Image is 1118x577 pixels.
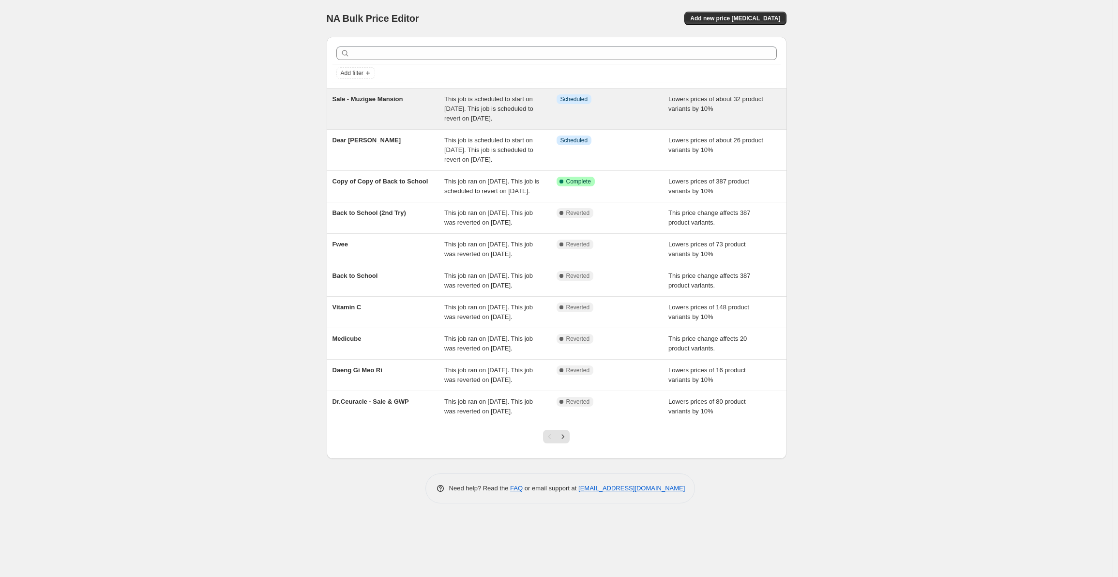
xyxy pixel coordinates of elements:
span: This job ran on [DATE]. This job was reverted on [DATE]. [444,335,533,352]
span: Reverted [566,398,590,406]
span: This price change affects 387 product variants. [668,209,751,226]
span: Sale - Muzigae Mansion [332,95,403,103]
span: Copy of Copy of Back to School [332,178,428,185]
span: Reverted [566,304,590,311]
span: Reverted [566,335,590,343]
span: Scheduled [560,137,588,144]
span: This job ran on [DATE]. This job was reverted on [DATE]. [444,398,533,415]
button: Add new price [MEDICAL_DATA] [684,12,786,25]
span: Lowers prices of 80 product variants by 10% [668,398,746,415]
span: This job is scheduled to start on [DATE]. This job is scheduled to revert on [DATE]. [444,137,533,163]
span: Daeng Gi Meo Ri [332,366,382,374]
span: Lowers prices of 387 product variants by 10% [668,178,749,195]
span: Complete [566,178,591,185]
span: Lowers prices of 73 product variants by 10% [668,241,746,258]
span: Medicube [332,335,362,342]
span: This job ran on [DATE]. This job was reverted on [DATE]. [444,209,533,226]
span: This job is scheduled to start on [DATE]. This job is scheduled to revert on [DATE]. [444,95,533,122]
span: This job ran on [DATE]. This job was reverted on [DATE]. [444,272,533,289]
span: Lowers prices of 148 product variants by 10% [668,304,749,320]
span: Lowers prices of about 32 product variants by 10% [668,95,763,112]
span: Add new price [MEDICAL_DATA] [690,15,780,22]
button: Add filter [336,67,375,79]
span: Scheduled [560,95,588,103]
span: This job ran on [DATE]. This job is scheduled to revert on [DATE]. [444,178,539,195]
span: Reverted [566,209,590,217]
span: Back to School (2nd Try) [332,209,406,216]
span: This price change affects 387 product variants. [668,272,751,289]
span: This job ran on [DATE]. This job was reverted on [DATE]. [444,304,533,320]
span: Reverted [566,272,590,280]
span: Back to School [332,272,378,279]
span: Need help? Read the [449,485,511,492]
span: Reverted [566,241,590,248]
span: Lowers prices of 16 product variants by 10% [668,366,746,383]
span: Fwee [332,241,348,248]
span: Vitamin C [332,304,362,311]
span: This job ran on [DATE]. This job was reverted on [DATE]. [444,366,533,383]
span: Dear [PERSON_NAME] [332,137,401,144]
span: Dr.Ceuracle - Sale & GWP [332,398,409,405]
span: This price change affects 20 product variants. [668,335,747,352]
span: Add filter [341,69,363,77]
nav: Pagination [543,430,570,443]
span: NA Bulk Price Editor [327,13,419,24]
span: Reverted [566,366,590,374]
span: Lowers prices of about 26 product variants by 10% [668,137,763,153]
span: This job ran on [DATE]. This job was reverted on [DATE]. [444,241,533,258]
a: [EMAIL_ADDRESS][DOMAIN_NAME] [578,485,685,492]
button: Next [556,430,570,443]
a: FAQ [510,485,523,492]
span: or email support at [523,485,578,492]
